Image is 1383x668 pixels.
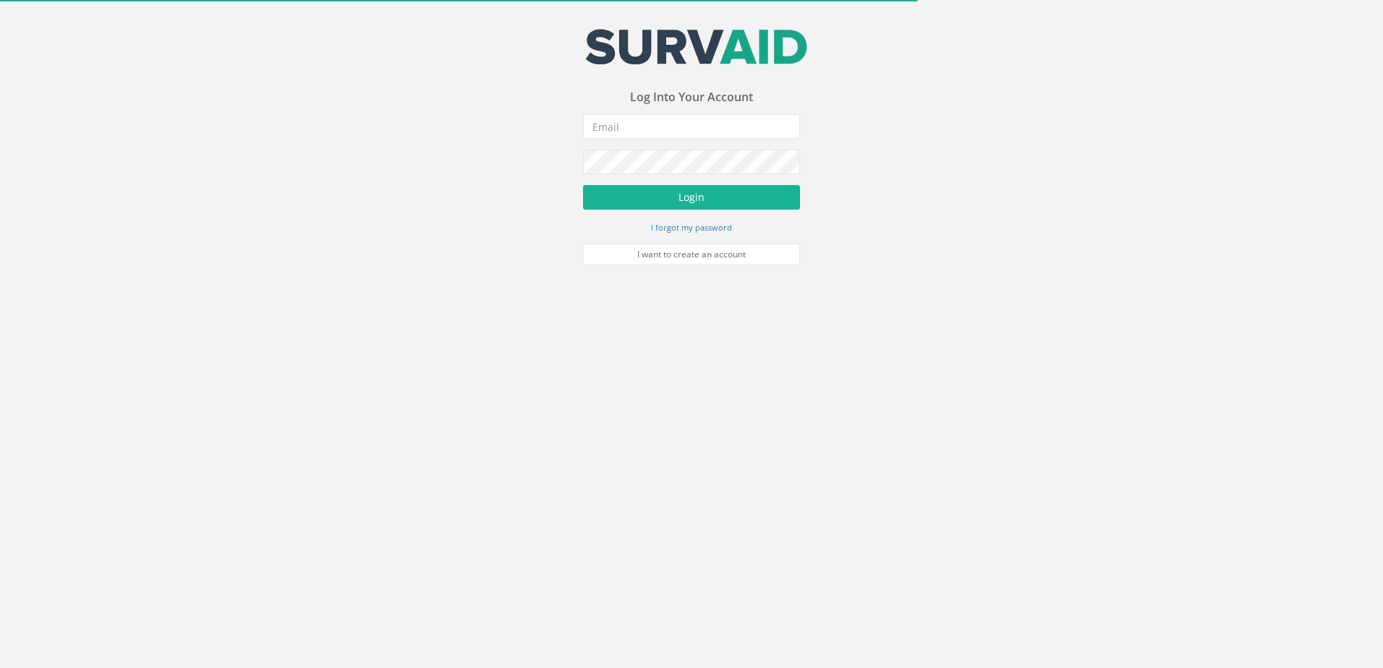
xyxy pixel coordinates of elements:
button: Login [583,185,800,210]
input: Email [583,114,800,139]
h3: Log Into Your Account [583,91,800,104]
a: I want to create an account [583,244,800,265]
small: I forgot my password [651,222,732,233]
a: I forgot my password [651,220,732,234]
